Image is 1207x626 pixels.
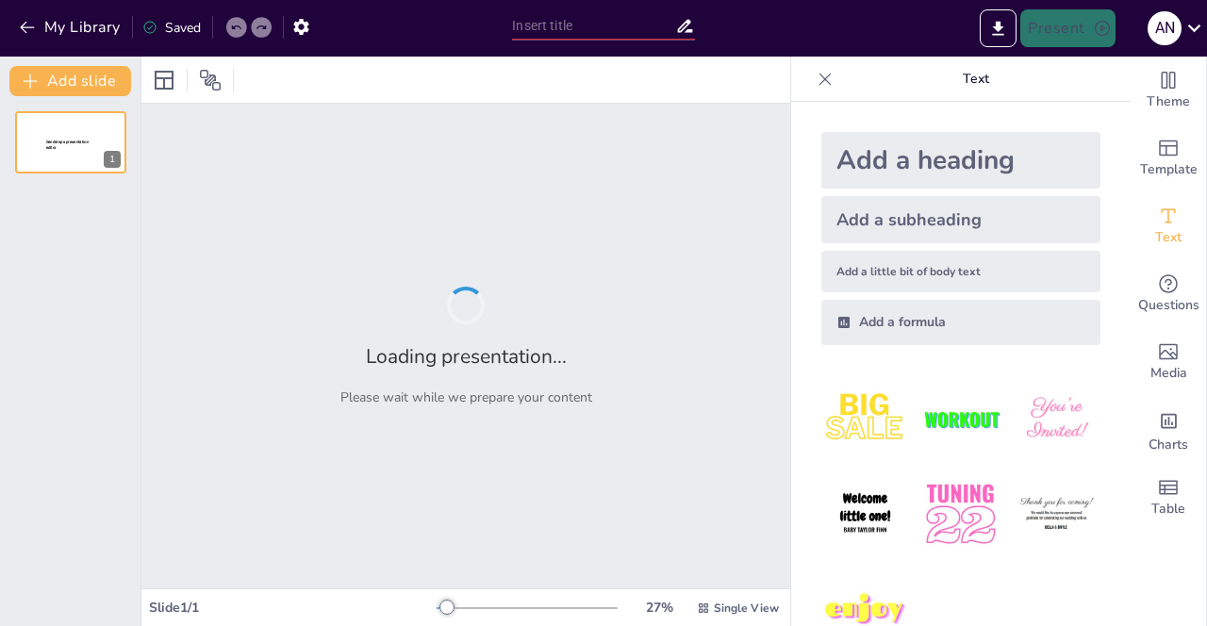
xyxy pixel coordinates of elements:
button: Present [1020,9,1115,47]
div: Add a heading [821,132,1100,189]
button: Add slide [9,66,131,96]
div: Saved [142,19,201,37]
img: 4.jpeg [821,470,909,558]
div: Add ready made slides [1131,124,1206,192]
span: Theme [1147,91,1190,112]
img: 1.jpeg [821,375,909,463]
img: 3.jpeg [1013,375,1100,463]
button: A N [1148,9,1182,47]
div: Add a little bit of body text [821,251,1100,292]
div: Get real-time input from your audience [1131,260,1206,328]
span: Charts [1149,435,1188,455]
span: Table [1151,499,1185,519]
div: Add charts and graphs [1131,396,1206,464]
p: Text [840,57,1112,102]
span: Text [1155,227,1182,248]
div: Add text boxes [1131,192,1206,260]
span: Position [199,69,222,91]
span: Questions [1138,295,1199,316]
span: Template [1140,159,1198,180]
div: Change the overall theme [1131,57,1206,124]
div: Add images, graphics, shapes or video [1131,328,1206,396]
img: 5.jpeg [917,470,1004,558]
button: My Library [14,12,128,42]
div: Layout [149,65,179,95]
div: A N [1148,11,1182,45]
span: Single View [714,601,779,616]
h2: Loading presentation... [366,343,567,370]
div: Slide 1 / 1 [149,599,437,617]
div: 1 [104,151,121,168]
img: 2.jpeg [917,375,1004,463]
button: Export to PowerPoint [980,9,1017,47]
div: 27 % [637,599,682,617]
input: Insert title [512,12,674,40]
span: Media [1150,363,1187,384]
img: 6.jpeg [1013,470,1100,558]
div: Add a table [1131,464,1206,532]
span: Sendsteps presentation editor [46,140,89,150]
div: Add a formula [821,300,1100,345]
div: Add a subheading [821,196,1100,243]
div: 1 [15,111,126,173]
p: Please wait while we prepare your content [340,388,592,406]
